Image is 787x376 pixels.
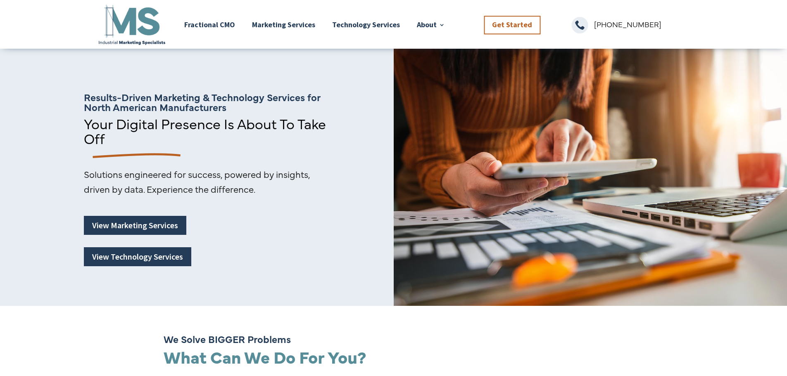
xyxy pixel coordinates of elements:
[332,3,400,46] a: Technology Services
[164,334,614,348] h5: We Solve BIGGER Problems
[84,247,191,266] a: View Technology Services
[184,3,235,46] a: Fractional CMO
[84,167,335,196] p: Solutions engineered for success, powered by insights, driven by data. Experience the difference.
[84,116,340,146] p: Your Digital Presence Is About To Take Off
[252,3,315,46] a: Marketing Services
[164,348,614,369] h2: What Can We Do For You?
[594,17,690,32] p: [PHONE_NUMBER]
[84,216,186,235] a: View Marketing Services
[571,17,588,33] span: 
[484,16,540,34] a: Get Started
[417,3,445,46] a: About
[84,92,340,116] h5: Results-Driven Marketing & Technology Services for North American Manufacturers
[84,146,184,167] img: underline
